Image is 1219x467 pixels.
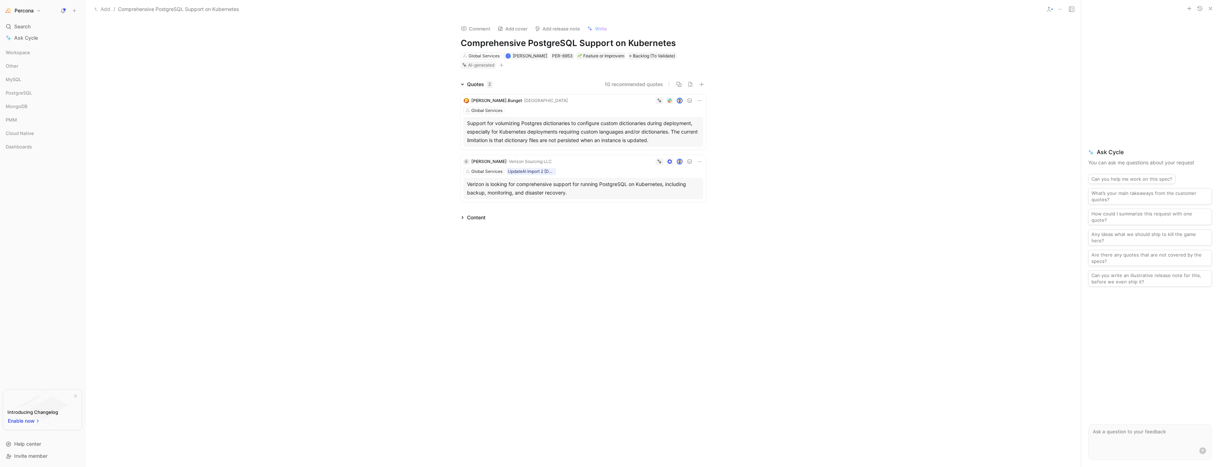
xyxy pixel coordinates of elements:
img: avatar [677,159,682,164]
span: Enable now [8,417,35,425]
a: Ask Cycle [3,33,82,43]
button: Can you help me work on this spec? [1088,174,1175,184]
div: Search [3,21,82,32]
span: Comprehensive PostgreSQL Support on Kubernetes [118,5,239,13]
div: PMM [3,114,82,125]
span: Invite member [14,453,47,459]
div: Feature or Improvement [578,52,624,60]
div: R [464,159,469,164]
div: AI-generated [468,62,494,69]
p: You can ask me questions about your request [1088,158,1212,167]
span: PMM [6,116,17,123]
div: Dashboards [3,141,82,152]
span: [PERSON_NAME] [471,159,507,164]
div: Other [3,61,82,73]
div: MongoDB [3,101,82,112]
h1: Percona [15,7,34,14]
div: Quotes2 [458,80,495,89]
div: Cloud Native [3,128,82,141]
span: Cloud Native [6,130,34,137]
button: Comment [458,24,494,34]
span: [PERSON_NAME] [513,53,547,58]
span: MySQL [6,76,21,83]
span: Help center [14,441,41,447]
div: Global Services [471,107,502,114]
button: Any ideas what we should ship to kill the game here? [1088,229,1212,246]
span: / [113,5,115,13]
button: Add cover [494,24,531,34]
button: What’s your main takeaways from the customer quotes? [1088,188,1212,204]
span: · [GEOGRAPHIC_DATA] [522,98,568,103]
div: Invite member [3,451,82,461]
button: How could I summarize this request with one quote? [1088,209,1212,225]
img: bg-BLZuj68n.svg [9,390,76,426]
div: MongoDB [3,101,82,114]
img: avatar [677,98,682,103]
div: 2 [487,81,493,88]
div: PER-6953 [552,52,573,60]
span: · Verizon Sourcing LLC [507,159,552,164]
span: Search [14,22,30,31]
div: Other [3,61,82,71]
div: A [506,54,510,58]
div: Global Services [468,52,500,60]
button: Can you write an illustrative release note for this, before we even ship it? [1088,270,1212,287]
div: Content [458,213,488,222]
img: 🌱 [578,54,582,58]
span: Other [6,62,18,69]
span: Workspace [6,49,30,56]
img: Percona [5,7,12,14]
button: Write [584,24,610,34]
span: Dashboards [6,143,32,150]
h1: Comprehensive PostgreSQL Support on Kubernetes [461,38,706,49]
div: PostgreSQL [3,88,82,100]
span: [PERSON_NAME].​Bunget [471,98,522,103]
span: Ask Cycle [14,34,38,42]
div: 🌱Feature or Improvement [576,52,626,60]
div: Verizon is looking for comprehensive support for running PostgreSQL on Kubernetes, including back... [467,180,700,197]
span: Ask Cycle [1088,148,1212,156]
div: Help center [3,439,82,449]
div: Dashboards [3,141,82,154]
span: Write [595,26,607,32]
button: Are there any quotes that are not covered by the specs? [1088,250,1212,266]
div: PostgreSQL [3,88,82,98]
div: MySQL [3,74,82,87]
div: Support for volumizing Postgres dictionaries to configure custom dictionaries during deployment, ... [467,119,700,145]
button: 10 recommended quotes [605,80,663,89]
span: MongoDB [6,103,28,110]
div: Global Services [471,168,502,175]
div: Content [467,213,485,222]
span: PostgreSQL [6,89,32,96]
div: PMM [3,114,82,127]
button: PerconaPercona [3,6,43,16]
div: MySQL [3,74,82,85]
button: Add [92,5,112,13]
span: Backlog (To Validate) [633,52,675,60]
div: Introducing Changelog [7,408,58,416]
div: Workspace [3,47,82,58]
img: logo [464,98,469,103]
button: Add release note [532,24,583,34]
div: Cloud Native [3,128,82,139]
button: Enable now [7,416,41,426]
div: Quotes [467,80,493,89]
div: UpdateAI Import 2 [DATE] 18:54 [508,168,555,175]
div: Backlog (To Validate) [628,52,676,60]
